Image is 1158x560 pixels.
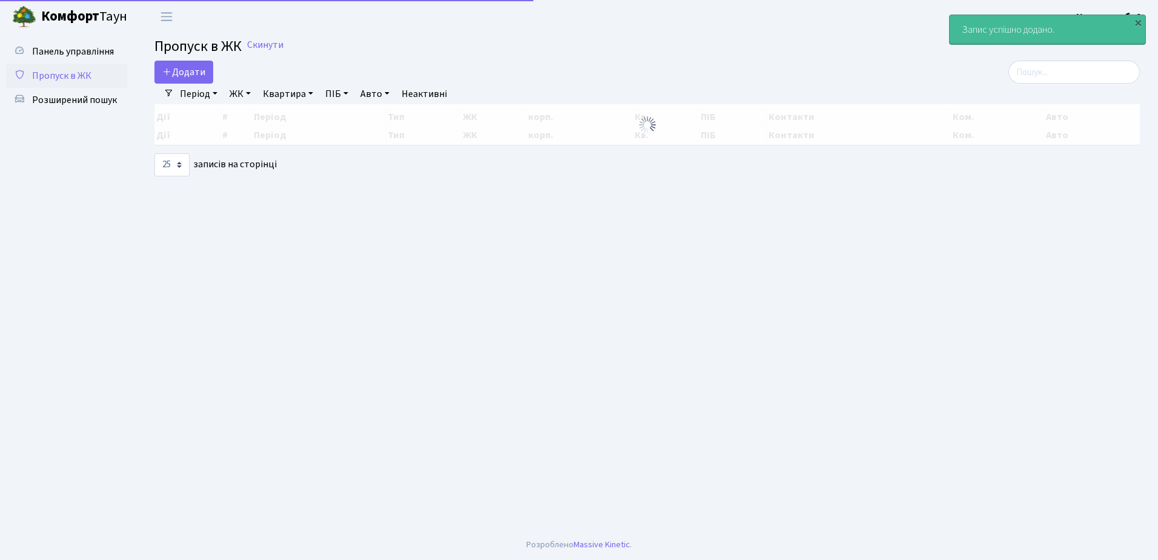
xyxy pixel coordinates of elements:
[32,45,114,58] span: Панель управління
[12,5,36,29] img: logo.png
[6,39,127,64] a: Панель управління
[1076,10,1143,24] a: Консьєрж б. 4.
[526,538,632,552] div: Розроблено .
[356,84,394,104] a: Авто
[175,84,222,104] a: Період
[41,7,99,26] b: Комфорт
[162,65,205,79] span: Додати
[32,69,91,82] span: Пропуск в ЖК
[320,84,353,104] a: ПІБ
[6,64,127,88] a: Пропуск в ЖК
[258,84,318,104] a: Квартира
[154,153,190,176] select: записів на сторінці
[247,39,283,51] a: Скинути
[1008,61,1140,84] input: Пошук...
[154,61,213,84] a: Додати
[41,7,127,27] span: Таун
[154,36,242,57] span: Пропуск в ЖК
[225,84,256,104] a: ЖК
[950,15,1145,44] div: Запис успішно додано.
[574,538,630,551] a: Massive Kinetic
[6,88,127,112] a: Розширений пошук
[397,84,452,104] a: Неактивні
[32,93,117,107] span: Розширений пошук
[151,7,182,27] button: Переключити навігацію
[154,153,277,176] label: записів на сторінці
[1132,16,1144,28] div: ×
[638,115,657,135] img: Обробка...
